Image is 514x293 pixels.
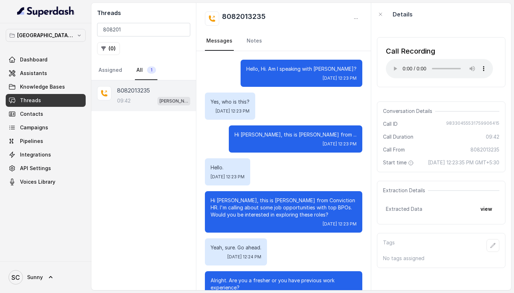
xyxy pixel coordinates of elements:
span: Contacts [20,110,43,118]
a: Integrations [6,148,86,161]
span: [DATE] 12:23:35 PM GMT+5:30 [428,159,499,166]
span: [DATE] 12:23 PM [216,108,250,114]
span: 98330455531759906415 [446,120,499,128]
span: Integrations [20,151,51,158]
span: Start time [383,159,415,166]
p: Hello, Hi. Am I speaking with [PERSON_NAME]? [246,65,357,73]
span: Extraction Details [383,187,428,194]
span: Call From [383,146,405,153]
p: Hi [PERSON_NAME], this is [PERSON_NAME] from Conviction HR. I'm calling about some job opportunit... [211,197,357,218]
nav: Tabs [205,31,362,51]
span: Sunny [27,274,43,281]
text: SC [11,274,20,281]
p: No tags assigned [383,255,499,262]
input: Search by Call ID or Phone Number [97,23,190,36]
span: [DATE] 12:23 PM [323,221,357,227]
span: Voices Library [20,178,55,185]
a: Messages [205,31,234,51]
span: Call Duration [383,133,413,140]
p: Hello. [211,164,245,171]
span: [DATE] 12:23 PM [211,174,245,180]
p: Alright. Are you a fresher or you have previous work experience? [211,277,357,291]
a: Dashboard [6,53,86,66]
p: Tags [383,239,395,252]
audio: Your browser does not support the audio element. [386,59,493,78]
img: light.svg [17,6,75,17]
span: 8082013235 [470,146,499,153]
a: Contacts [6,108,86,120]
p: 09:42 [117,97,131,104]
span: Campaigns [20,124,48,131]
span: 1 [147,66,156,74]
p: Yeah, sure. Go ahead. [211,244,261,251]
h2: Threads [97,9,190,17]
span: [DATE] 12:23 PM [323,141,357,147]
button: view [476,203,497,215]
span: Call ID [383,120,398,128]
span: Conversation Details [383,108,435,115]
a: Knowledge Bases [6,80,86,93]
a: Pipelines [6,135,86,148]
a: Voices Library [6,175,86,188]
a: Assistants [6,67,86,80]
p: 8082013235 [117,86,150,95]
h2: 8082013235 [222,11,266,26]
p: Details [393,10,413,19]
span: Dashboard [20,56,47,63]
a: Campaigns [6,121,86,134]
button: (0) [97,42,120,55]
p: [PERSON_NAME] Mumbai Conviction HR Outbound Assistant [160,98,188,105]
a: API Settings [6,162,86,175]
a: All1 [135,61,157,80]
span: 09:42 [486,133,499,140]
span: [DATE] 12:24 PM [227,254,261,260]
span: Extracted Data [386,205,422,213]
a: Assigned [97,61,124,80]
span: [DATE] 12:23 PM [323,75,357,81]
span: Knowledge Bases [20,83,65,90]
span: API Settings [20,165,51,172]
p: Yes, who is this? [211,98,250,105]
div: Call Recording [386,46,493,56]
p: Hi [PERSON_NAME], this is [PERSON_NAME] from ... [235,131,357,138]
span: Threads [20,97,41,104]
p: [GEOGRAPHIC_DATA] - [GEOGRAPHIC_DATA] - [GEOGRAPHIC_DATA] [17,31,74,40]
a: Sunny [6,267,86,287]
a: Notes [245,31,263,51]
span: Assistants [20,70,47,77]
button: [GEOGRAPHIC_DATA] - [GEOGRAPHIC_DATA] - [GEOGRAPHIC_DATA] [6,29,86,42]
span: Pipelines [20,138,43,145]
nav: Tabs [97,61,190,80]
a: Threads [6,94,86,107]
